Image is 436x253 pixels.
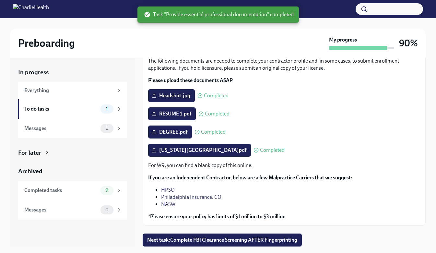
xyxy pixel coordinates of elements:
[147,237,297,243] span: Next task : Complete FBI Clearance Screening AFTER Fingerprinting
[18,37,75,50] h2: Preboarding
[13,4,49,14] img: CharlieHealth
[260,148,285,153] span: Completed
[18,99,127,119] a: To do tasks1
[24,105,98,113] div: To do tasks
[18,149,41,157] div: For later
[204,93,229,98] span: Completed
[144,11,294,18] span: Task "Provide essential professional documentation" completed
[153,129,187,135] span: DEGREE.pdf
[18,181,127,200] a: Completed tasks9
[102,126,112,131] span: 1
[18,119,127,138] a: Messages1
[148,107,196,120] label: RESUME 1.pdf
[153,92,190,99] span: Headshot.jpg
[161,194,221,200] a: Philadelphia Insurance. CO
[399,37,418,49] h3: 90%
[148,126,192,139] label: DEGREE.pdf
[18,149,127,157] a: For later
[102,106,112,111] span: 1
[143,234,302,247] button: Next task:Complete FBI Clearance Screening AFTER Fingerprinting
[201,129,226,135] span: Completed
[18,68,127,77] a: In progress
[148,162,420,169] p: For W9, you can find a blank copy of this online.
[153,147,246,153] span: [US_STATE][GEOGRAPHIC_DATA]pdf
[24,87,113,94] div: Everything
[101,207,112,212] span: 0
[148,175,352,181] strong: If you are an Independent Contractor, below are a few Malpractice Carriers that we suggest:
[24,125,98,132] div: Messages
[161,201,175,207] a: NASW
[148,77,233,83] strong: Please upload these documents ASAP
[148,57,420,72] p: The following documents are needed to complete your contractor profile and, in some cases, to sub...
[153,111,191,117] span: RESUME 1.pdf
[18,200,127,220] a: Messages0
[148,89,195,102] label: Headshot.jpg
[24,187,98,194] div: Completed tasks
[18,167,127,175] a: Archived
[161,187,175,193] a: HPSO
[329,36,357,43] strong: My progress
[150,213,286,220] strong: Please ensure your policy has limits of $1 million to $3 million
[148,144,251,157] label: [US_STATE][GEOGRAPHIC_DATA]pdf
[101,188,112,193] span: 9
[24,206,98,213] div: Messages
[18,82,127,99] a: Everything
[205,111,230,116] span: Completed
